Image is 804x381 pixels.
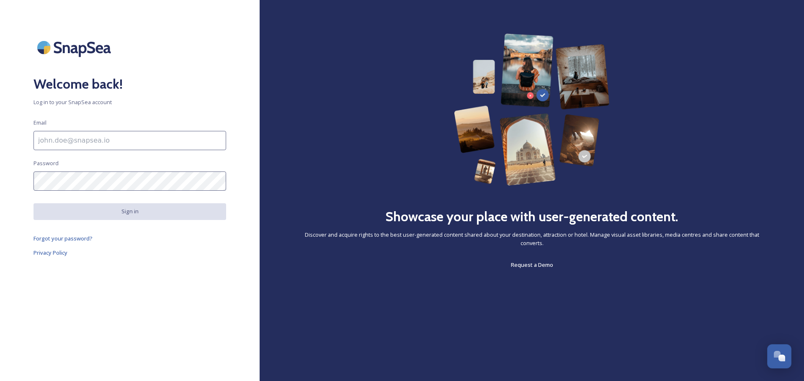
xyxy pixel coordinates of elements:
[33,249,67,256] span: Privacy Policy
[33,235,93,242] span: Forgot your password?
[454,33,610,186] img: 63b42ca75bacad526042e722_Group%20154-p-800.png
[33,248,226,258] a: Privacy Policy
[33,131,226,150] input: john.doe@snapsea.io
[33,203,226,220] button: Sign in
[33,98,226,106] span: Log in to your SnapSea account
[33,74,226,94] h2: Welcome back!
[33,119,46,127] span: Email
[511,261,553,268] span: Request a Demo
[385,207,678,227] h2: Showcase your place with user-generated content.
[293,231,770,247] span: Discover and acquire rights to the best user-generated content shared about your destination, att...
[33,159,59,167] span: Password
[511,260,553,270] a: Request a Demo
[33,33,117,61] img: SnapSea Logo
[33,233,226,243] a: Forgot your password?
[767,344,791,368] button: Open Chat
